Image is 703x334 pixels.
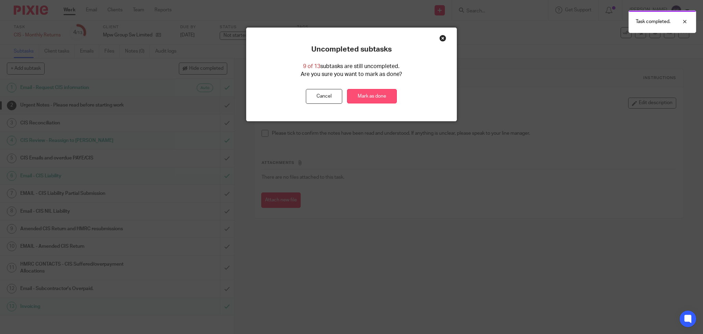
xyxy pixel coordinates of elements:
[439,35,446,42] div: Close this dialog window
[347,89,397,104] a: Mark as done
[306,89,342,104] button: Cancel
[636,18,670,25] p: Task completed.
[303,64,320,69] span: 9 of 13
[303,63,400,70] p: subtasks are still uncompleted.
[311,45,392,54] p: Uncompleted subtasks
[301,70,402,78] p: Are you sure you want to mark as done?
